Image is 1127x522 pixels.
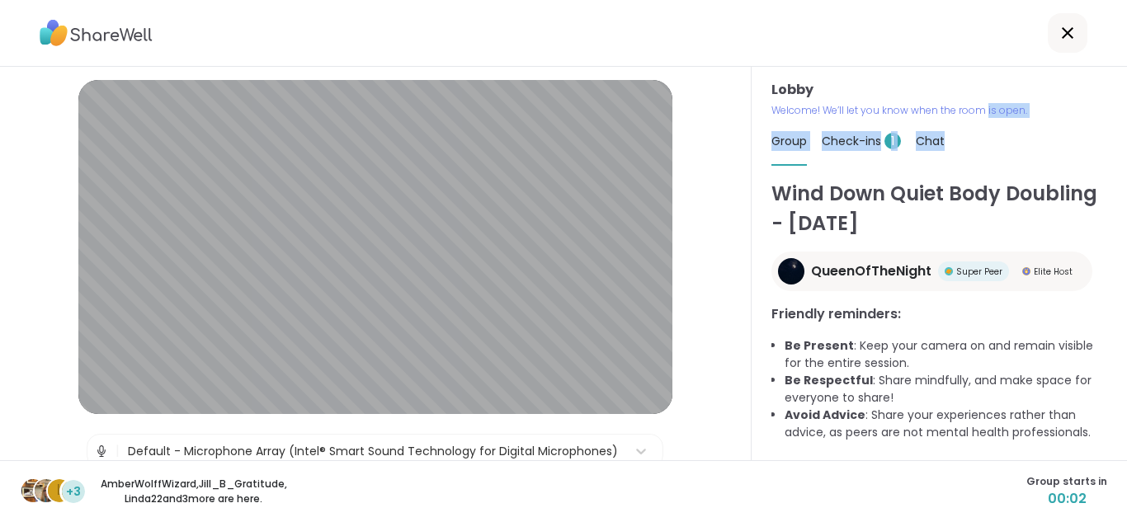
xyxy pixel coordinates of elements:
h1: Wind Down Quiet Body Doubling - [DATE] [771,179,1107,238]
li: : Share your experiences rather than advice, as peers are not mental health professionals. [785,407,1107,441]
p: AmberWolffWizard , Jill_B_Gratitude , Linda22 and 3 more are here. [101,477,285,506]
b: Be Present [785,337,854,354]
li: : Share mindfully, and make space for everyone to share! [785,372,1107,407]
span: QueenOfTheNight [811,261,931,281]
span: 1 [884,133,901,149]
h3: Friendly reminders: [771,304,1107,324]
span: +3 [66,483,81,501]
img: Super Peer [945,267,953,275]
img: ShareWell Logo [40,14,153,52]
span: L [57,480,63,501]
div: Default - Microphone Array (Intel® Smart Sound Technology for Digital Microphones) [128,443,618,460]
span: 00:02 [1026,489,1107,509]
img: Elite Host [1022,267,1030,275]
span: Group [771,133,807,149]
a: QueenOfTheNightQueenOfTheNightSuper PeerSuper PeerElite HostElite Host [771,252,1092,291]
h3: Lobby [771,80,1107,100]
img: Jill_B_Gratitude [35,479,58,502]
span: Check-ins [822,133,901,149]
span: Chat [916,133,945,149]
img: AmberWolffWizard [21,479,45,502]
span: | [116,435,120,468]
span: Group starts in [1026,474,1107,489]
b: Avoid Advice [785,407,865,423]
p: Welcome! We’ll let you know when the room is open. [771,103,1107,118]
b: Be Respectful [785,372,873,388]
span: Super Peer [956,266,1002,278]
img: Microphone [94,435,109,468]
img: QueenOfTheNight [778,258,804,285]
span: Elite Host [1034,266,1073,278]
li: : Keep your camera on and remain visible for the entire session. [785,337,1107,372]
